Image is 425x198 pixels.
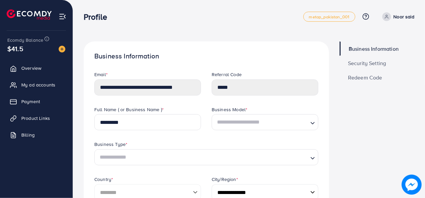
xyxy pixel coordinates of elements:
[94,52,318,60] h1: Business Information
[212,106,247,113] label: Business Model
[303,12,355,22] a: metap_pakistan_001
[212,114,318,130] div: Search for option
[5,112,68,125] a: Product Links
[394,13,414,21] p: Noor said
[7,37,43,43] span: Ecomdy Balance
[59,46,65,52] img: image
[5,128,68,142] a: Billing
[212,71,242,78] label: Referral Code
[84,12,112,22] h3: Profile
[212,176,238,183] label: City/Region
[21,115,50,122] span: Product Links
[94,149,318,165] div: Search for option
[5,95,68,108] a: Payment
[21,132,35,138] span: Billing
[5,61,68,75] a: Overview
[94,71,108,78] label: Email
[348,60,386,66] span: Security Setting
[380,12,414,21] a: Noor said
[7,9,52,20] img: logo
[7,44,23,53] span: $41.5
[215,116,308,129] input: Search for option
[97,151,308,164] input: Search for option
[94,141,127,148] label: Business Type
[348,75,382,80] span: Redeem Code
[309,15,350,19] span: metap_pakistan_001
[94,106,164,113] label: Full Name ( or Business Name )
[349,46,399,51] span: Business Information
[59,13,66,20] img: menu
[5,78,68,91] a: My ad accounts
[94,176,113,183] label: Country
[402,175,422,195] img: image
[21,98,40,105] span: Payment
[21,81,55,88] span: My ad accounts
[21,65,41,71] span: Overview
